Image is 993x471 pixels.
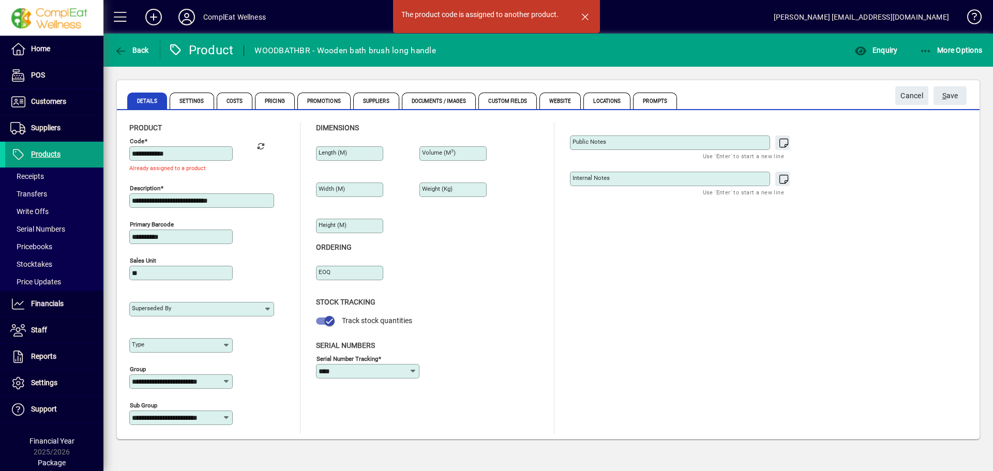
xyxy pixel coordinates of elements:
mat-label: EOQ [319,268,330,276]
sup: 3 [451,148,454,154]
span: Dimensions [316,124,359,132]
span: POS [31,71,45,79]
mat-label: Type [132,341,144,348]
span: More Options [920,46,983,54]
a: Financials [5,291,103,317]
a: Serial Numbers [5,220,103,238]
div: Product [168,42,234,58]
button: Save [934,86,967,105]
span: Serial Numbers [316,341,375,350]
mat-label: Sales unit [130,257,156,264]
span: Serial Numbers [10,225,65,233]
span: Stocktakes [10,260,52,268]
span: Details [127,93,167,109]
span: ave [942,87,958,104]
span: Pricebooks [10,242,52,251]
a: Suppliers [5,115,103,141]
span: Documents / Images [402,93,476,109]
span: Settings [170,93,214,109]
span: Website [539,93,581,109]
span: S [942,92,946,100]
span: Reports [31,352,56,360]
span: Products [31,150,61,158]
span: Locations [583,93,630,109]
mat-label: Width (m) [319,185,345,192]
div: [PERSON_NAME] [EMAIL_ADDRESS][DOMAIN_NAME] [774,9,949,25]
span: Write Offs [10,207,49,216]
span: Suppliers [353,93,399,109]
span: Back [114,46,149,54]
span: Price Updates [10,278,61,286]
span: Settings [31,378,57,387]
mat-label: Sub group [130,402,157,409]
mat-label: Weight (Kg) [422,185,453,192]
a: Staff [5,317,103,343]
button: Cancel [895,86,928,105]
a: Reports [5,344,103,370]
span: Customers [31,97,66,105]
mat-hint: Use 'Enter' to start a new line [703,150,784,162]
div: WOODBATHBR - Wooden bath brush long handle [254,42,436,59]
a: Stocktakes [5,255,103,273]
mat-label: Height (m) [319,221,347,229]
mat-label: Group [130,366,146,373]
mat-hint: Use 'Enter' to start a new line [703,186,784,198]
mat-label: Primary barcode [130,221,174,228]
span: Home [31,44,50,53]
button: Add [137,8,170,26]
button: Profile [170,8,203,26]
a: Receipts [5,168,103,185]
a: Knowledge Base [959,2,980,36]
mat-label: Code [130,138,144,145]
a: Transfers [5,185,103,203]
span: Cancel [900,87,923,104]
span: Receipts [10,172,44,180]
mat-label: Length (m) [319,149,347,156]
mat-label: Superseded by [132,305,171,312]
span: Package [38,459,66,467]
span: Prompts [633,93,677,109]
div: ComplEat Wellness [203,9,266,25]
mat-label: Public Notes [573,138,606,145]
span: Custom Fields [478,93,536,109]
a: POS [5,63,103,88]
mat-label: Serial Number tracking [317,355,378,362]
button: Back [112,41,152,59]
span: Enquiry [854,46,897,54]
span: Stock Tracking [316,298,375,306]
app-page-header-button: Back [103,41,160,59]
span: Financial Year [29,437,74,445]
a: Home [5,36,103,62]
span: Support [31,405,57,413]
mat-label: Internal Notes [573,174,610,181]
span: Track stock quantities [342,316,412,325]
span: Transfers [10,190,47,198]
button: Enquiry [852,41,900,59]
span: Ordering [316,243,352,251]
span: Product [129,124,162,132]
a: Customers [5,89,103,115]
span: Suppliers [31,124,61,132]
mat-label: Description [130,185,160,192]
a: Write Offs [5,203,103,220]
a: Price Updates [5,273,103,291]
a: Support [5,397,103,422]
span: Pricing [255,93,295,109]
span: Staff [31,326,47,334]
a: Pricebooks [5,238,103,255]
mat-label: Volume (m ) [422,149,456,156]
span: Costs [217,93,253,109]
a: Settings [5,370,103,396]
span: Promotions [297,93,351,109]
button: More Options [917,41,985,59]
span: Financials [31,299,64,308]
